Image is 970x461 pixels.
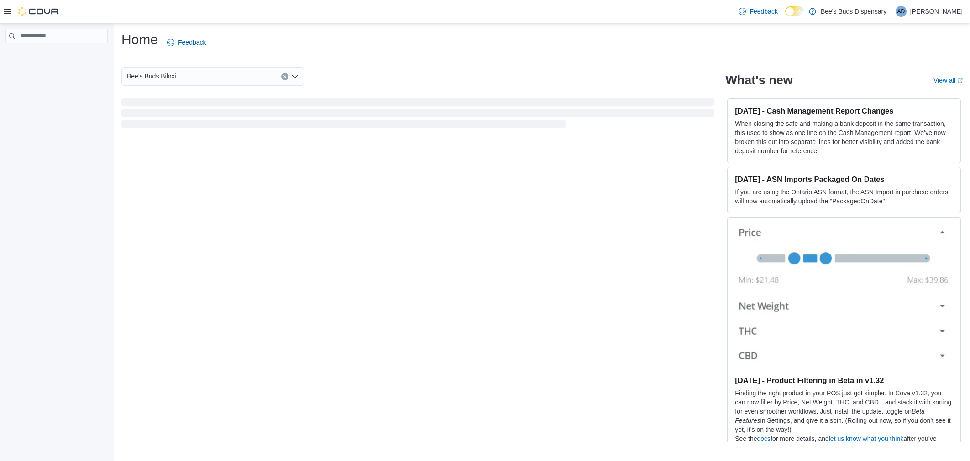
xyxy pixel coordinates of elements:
h3: [DATE] - Product Filtering in Beta in v1.32 [735,376,953,385]
button: Open list of options [291,73,299,80]
span: Feedback [178,38,206,47]
input: Dark Mode [785,6,804,16]
p: Finding the right product in your POS just got simpler. In Cova v1.32, you can now filter by Pric... [735,388,953,434]
em: Beta Features [735,408,925,424]
a: Feedback [735,2,781,21]
nav: Complex example [5,45,108,67]
a: docs [757,435,771,442]
h2: What's new [725,73,792,88]
button: Clear input [281,73,288,80]
svg: External link [957,78,963,83]
p: When closing the safe and making a bank deposit in the same transaction, this used to show as one... [735,119,953,155]
a: View allExternal link [933,77,963,84]
p: | [890,6,892,17]
p: If you are using the Ontario ASN format, the ASN Import in purchase orders will now automatically... [735,187,953,206]
img: Cova [18,7,59,16]
span: AD [897,6,905,17]
h3: [DATE] - Cash Management Report Changes [735,106,953,115]
h1: Home [121,31,158,49]
p: Bee's Buds Dispensary [821,6,886,17]
p: [PERSON_NAME] [910,6,963,17]
div: Alexis Dice [896,6,907,17]
p: See the for more details, and after you’ve given it a try. [735,434,953,452]
span: Loading [121,100,714,129]
span: Bee's Buds Biloxi [127,71,176,82]
a: Feedback [163,33,210,52]
a: let us know what you think [829,435,903,442]
h3: [DATE] - ASN Imports Packaged On Dates [735,175,953,184]
span: Feedback [750,7,777,16]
